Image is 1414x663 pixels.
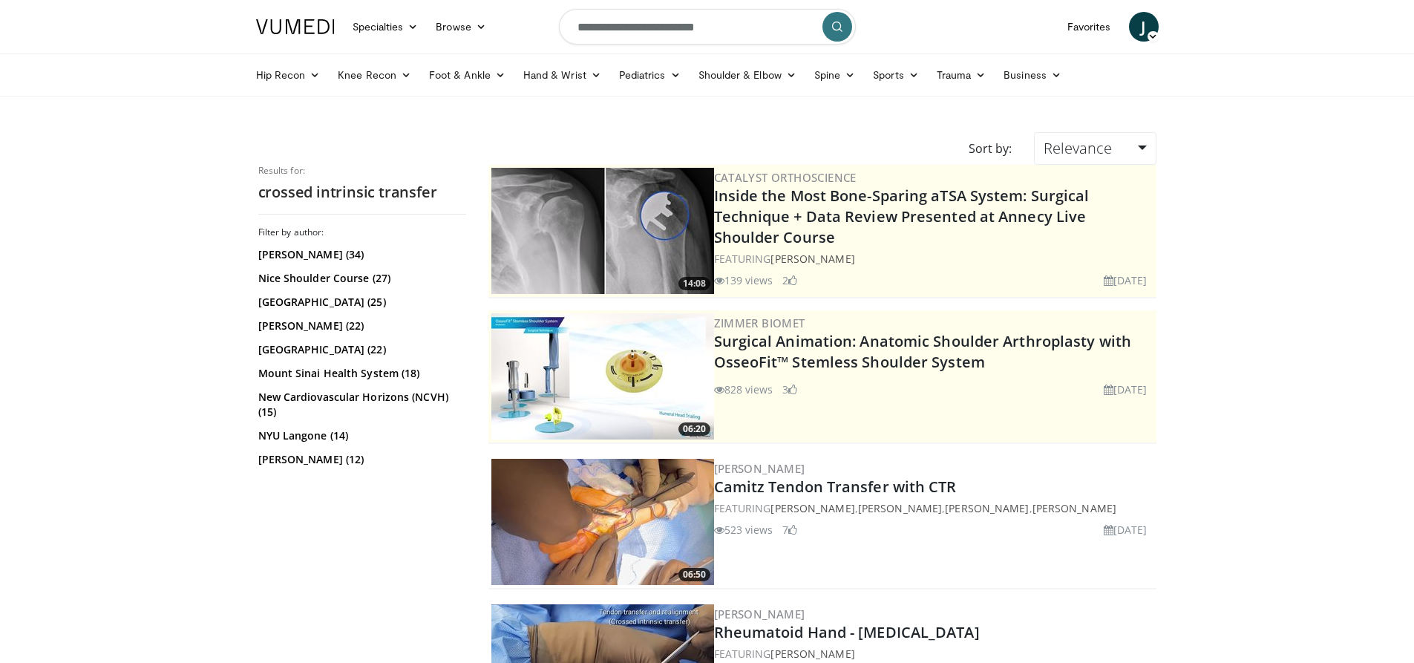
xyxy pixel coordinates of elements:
[714,500,1153,516] div: FEATURING , , ,
[1129,12,1159,42] a: J
[770,501,854,515] a: [PERSON_NAME]
[491,168,714,294] a: 14:08
[714,186,1090,247] a: Inside the Most Bone-Sparing aTSA System: Surgical Technique + Data Review Presented at Annecy Li...
[491,459,714,585] img: b3af8503-3011-49c3-8fdc-27a8d1a77a0b.300x170_q85_crop-smart_upscale.jpg
[864,60,928,90] a: Sports
[258,390,462,419] a: New Cardiovascular Horizons (NCVH) (15)
[258,165,466,177] p: Results for:
[782,382,797,397] li: 3
[258,247,462,262] a: [PERSON_NAME] (34)
[344,12,428,42] a: Specialties
[770,647,854,661] a: [PERSON_NAME]
[247,60,330,90] a: Hip Recon
[714,461,805,476] a: [PERSON_NAME]
[678,422,710,436] span: 06:20
[491,168,714,294] img: 9f15458b-d013-4cfd-976d-a83a3859932f.300x170_q85_crop-smart_upscale.jpg
[678,277,710,290] span: 14:08
[1058,12,1120,42] a: Favorites
[770,252,854,266] a: [PERSON_NAME]
[805,60,864,90] a: Spine
[782,272,797,288] li: 2
[714,272,773,288] li: 139 views
[514,60,610,90] a: Hand & Wrist
[1104,382,1148,397] li: [DATE]
[714,622,980,642] a: Rheumatoid Hand - [MEDICAL_DATA]
[1034,132,1156,165] a: Relevance
[258,428,462,443] a: NYU Langone (14)
[714,646,1153,662] div: FEATURING
[491,459,714,585] a: 06:50
[258,226,466,238] h3: Filter by author:
[1032,501,1116,515] a: [PERSON_NAME]
[714,331,1132,372] a: Surgical Animation: Anatomic Shoulder Arthroplasty with OsseoFit™ Stemless Shoulder System
[258,271,462,286] a: Nice Shoulder Course (27)
[714,477,957,497] a: Camitz Tendon Transfer with CTR
[858,501,942,515] a: [PERSON_NAME]
[258,366,462,381] a: Mount Sinai Health System (18)
[928,60,995,90] a: Trauma
[258,319,462,333] a: [PERSON_NAME] (22)
[427,12,495,42] a: Browse
[714,170,857,185] a: Catalyst OrthoScience
[258,295,462,310] a: [GEOGRAPHIC_DATA] (25)
[1044,138,1112,158] span: Relevance
[714,522,773,538] li: 523 views
[420,60,514,90] a: Foot & Ankle
[258,342,462,357] a: [GEOGRAPHIC_DATA] (22)
[610,60,690,90] a: Pediatrics
[714,251,1153,267] div: FEATURING
[714,607,805,621] a: [PERSON_NAME]
[995,60,1070,90] a: Business
[559,9,856,45] input: Search topics, interventions
[256,19,335,34] img: VuMedi Logo
[491,313,714,440] a: 06:20
[1104,272,1148,288] li: [DATE]
[329,60,420,90] a: Knee Recon
[945,501,1029,515] a: [PERSON_NAME]
[782,522,797,538] li: 7
[491,313,714,440] img: 84e7f812-2061-4fff-86f6-cdff29f66ef4.300x170_q85_crop-smart_upscale.jpg
[258,183,466,202] h2: crossed intrinsic transfer
[690,60,805,90] a: Shoulder & Elbow
[714,382,773,397] li: 828 views
[1104,522,1148,538] li: [DATE]
[258,452,462,467] a: [PERSON_NAME] (12)
[958,132,1023,165] div: Sort by:
[714,316,805,330] a: Zimmer Biomet
[678,568,710,581] span: 06:50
